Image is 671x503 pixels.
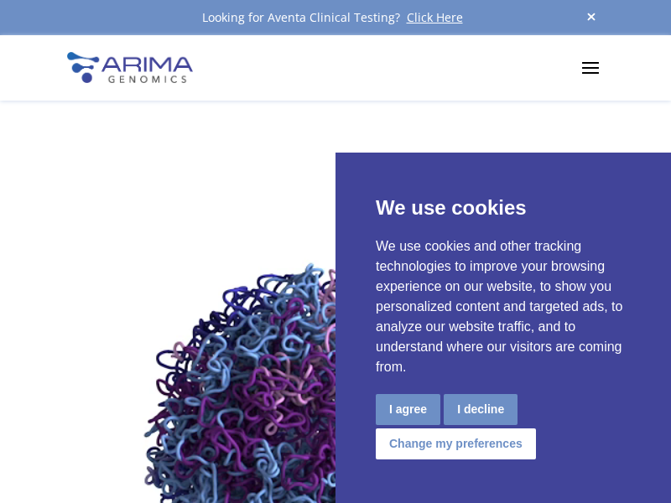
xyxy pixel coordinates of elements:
button: I decline [444,394,518,425]
p: We use cookies and other tracking technologies to improve your browsing experience on our website... [376,236,631,377]
img: Arima-Genomics-logo [67,52,193,83]
button: I agree [376,394,440,425]
a: Click Here [400,9,470,25]
iframe: Chat Widget [587,423,671,503]
p: We use cookies [376,193,631,223]
button: Change my preferences [376,428,536,459]
div: Looking for Aventa Clinical Testing? [67,7,604,29]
